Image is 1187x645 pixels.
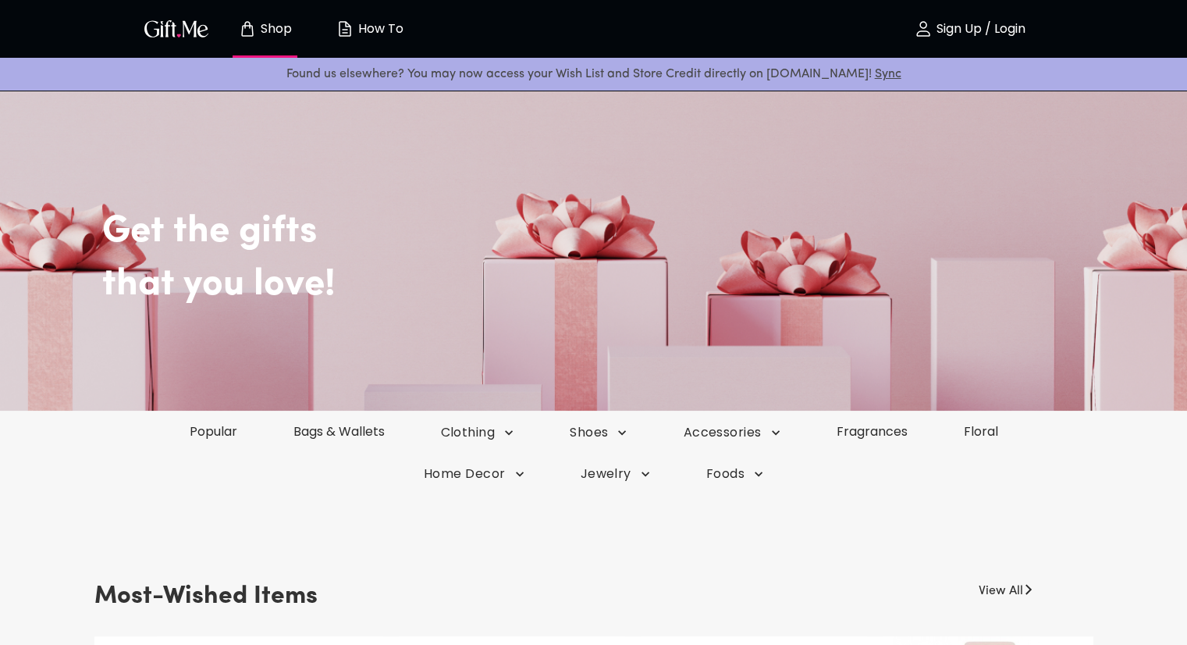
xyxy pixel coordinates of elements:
a: Fragrances [809,422,936,440]
p: Found us elsewhere? You may now access your Wish List and Store Credit directly on [DOMAIN_NAME]! [12,64,1175,84]
button: Store page [222,4,308,54]
a: Floral [936,422,1026,440]
img: GiftMe Logo [141,17,211,40]
p: How To [354,23,403,36]
p: Shop [257,23,292,36]
span: Foods [706,465,763,483]
h3: Most-Wished Items [94,576,318,618]
a: Bags & Wallets [265,422,413,440]
button: GiftMe Logo [140,20,213,38]
span: Home Decor [424,465,524,483]
button: Shoes [542,424,655,441]
p: Sign Up / Login [933,23,1025,36]
button: How To [327,4,413,54]
span: Shoes [570,424,627,441]
span: Accessories [683,424,780,441]
button: Accessories [655,424,808,441]
span: Clothing [441,424,514,441]
button: Home Decor [396,465,553,483]
span: Jewelry [581,465,650,483]
button: Foods [678,465,791,483]
a: Popular [162,422,265,440]
button: Jewelry [553,465,678,483]
img: how-to.svg [336,20,354,38]
h2: Get the gifts [102,162,1156,255]
a: Sync [875,68,901,80]
h2: that you love! [102,262,1156,308]
button: Clothing [413,424,542,441]
a: View All [979,576,1023,600]
button: Sign Up / Login [892,4,1048,54]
